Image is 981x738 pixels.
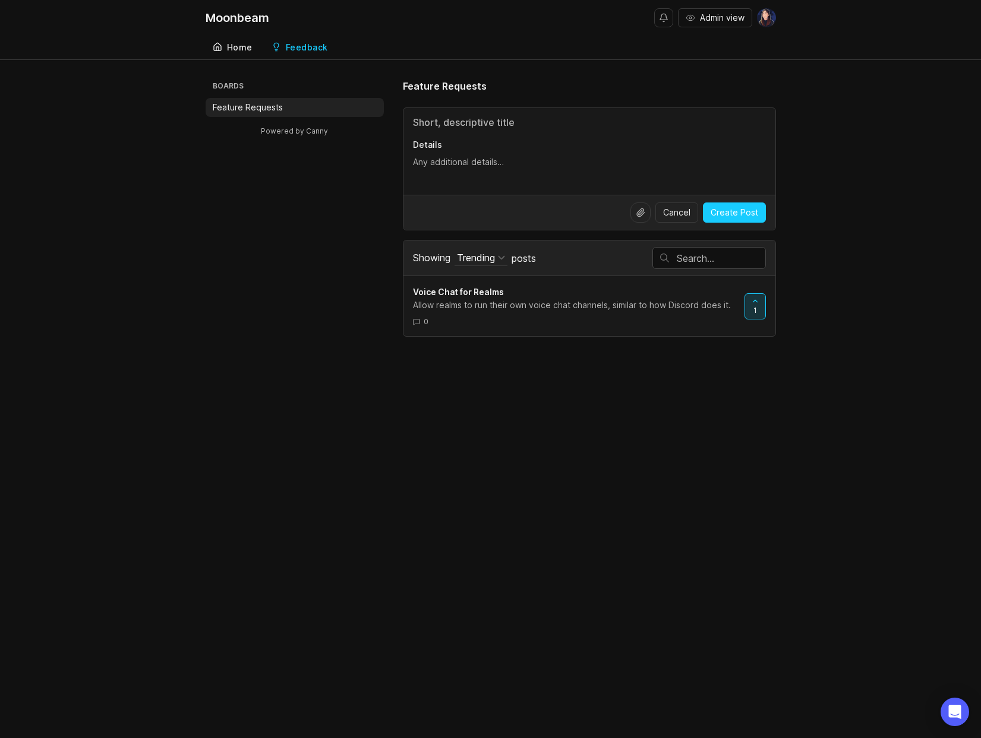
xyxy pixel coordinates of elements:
span: 1 [753,305,757,315]
input: Title [413,115,766,129]
div: Moonbeam [206,12,269,24]
div: Trending [457,251,495,264]
a: Voice Chat for RealmsAllow realms to run their own voice chat channels, similar to how Discord do... [413,286,745,327]
a: Powered by Canny [259,124,330,138]
span: 0 [424,316,428,327]
h1: Feature Requests [403,79,487,93]
p: Details [413,139,766,151]
button: Notifications [654,8,673,27]
h3: Boards [210,79,384,96]
a: Home [206,36,260,60]
button: Showing [455,250,507,266]
span: posts [512,252,536,265]
button: Admin view [678,8,752,27]
div: Open Intercom Messenger [941,698,969,726]
button: Create Post [703,202,766,223]
span: Create Post [711,207,758,218]
textarea: Details [413,156,766,169]
button: Cancel [655,202,698,223]
span: Showing [413,252,450,264]
input: Search… [677,252,765,265]
span: Cancel [663,207,690,218]
a: Feature Requests [206,98,384,117]
span: Admin view [700,12,745,24]
p: Feature Requests [213,102,283,113]
div: Feedback [286,43,328,52]
button: 1 [745,293,766,319]
span: Voice Chat for Realms [413,287,504,297]
div: Home [227,43,253,52]
a: Feedback [264,36,335,60]
div: Allow realms to run their own voice chat channels, similar to how Discord does it. [413,299,735,312]
img: Joanne Soo [757,8,776,27]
